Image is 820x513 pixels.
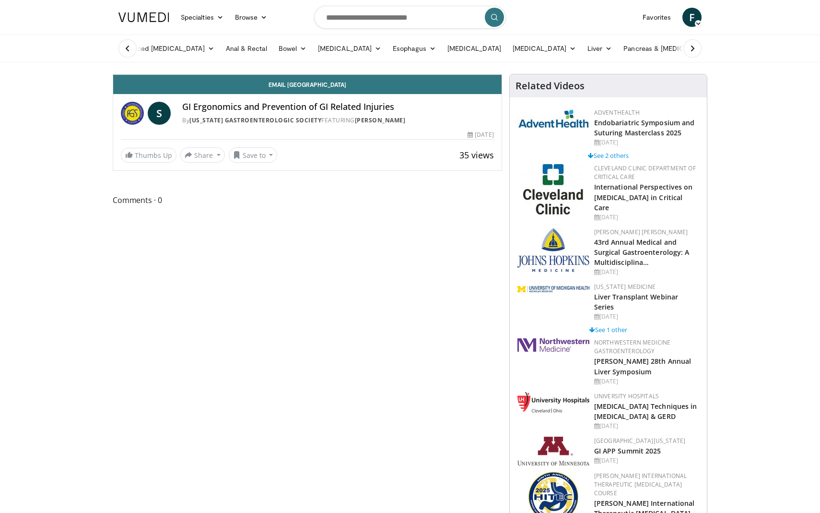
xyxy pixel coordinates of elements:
a: [PERSON_NAME] 28th Annual Liver Symposium [594,357,691,376]
h4: Related Videos [515,80,585,92]
img: 7efbc4f9-e78b-438d-b5a1-5a81cc36a986.png.150x105_q85_autocrop_double_scale_upscale_version-0.2.png [517,286,589,292]
a: Cleveland Clinic Department of Critical Care [594,164,696,181]
a: [MEDICAL_DATA] Techniques in [MEDICAL_DATA] & GERD [594,402,697,421]
img: 37f2bdae-6af4-4c49-ae65-fb99e80643fa.png.150x105_q85_autocrop_double_scale_upscale_version-0.2.jpg [517,338,589,352]
h4: GI Ergonomics and Prevention of GI Related Injuries [182,102,494,112]
img: 5c3c682d-da39-4b33-93a5-b3fb6ba9580b.jpg.150x105_q85_autocrop_double_scale_upscale_version-0.2.jpg [517,108,589,128]
img: Florida Gastroenterologic Society [121,102,144,125]
img: c99d8ef4-c3cd-4e38-8428-4f59a70fa7e8.jpg.150x105_q85_autocrop_double_scale_upscale_version-0.2.jpg [517,228,589,272]
a: Northwestern Medicine Gastroenterology [594,338,671,355]
a: See 2 others [588,151,629,160]
video-js: Video Player [113,74,502,75]
a: [US_STATE] Medicine [594,283,656,291]
a: University Hospitals [594,392,659,400]
div: [DATE] [594,268,699,276]
div: [DATE] [594,456,699,465]
a: Advanced [MEDICAL_DATA] [113,39,220,58]
a: Specialties [175,8,229,27]
a: Browse [229,8,273,27]
div: By FEATURING [182,116,494,125]
div: [DATE] [594,377,699,386]
a: Bowel [273,39,312,58]
a: [GEOGRAPHIC_DATA][US_STATE] [594,437,686,445]
div: [DATE] [468,131,493,139]
a: [MEDICAL_DATA] [442,39,507,58]
a: Liver Transplant Webinar Series [594,292,678,311]
img: 4dda5019-df37-4809-8c64-bdc3c4697fb4.png.150x105_q85_autocrop_double_scale_upscale_version-0.2.png [517,392,589,413]
button: Save to [229,147,278,163]
a: 43rd Annual Medical and Surgical Gastroenterology: A Multidisciplina… [594,238,690,267]
a: Thumbs Up [121,148,176,163]
a: Endobariatric Symposium and Suturing Masterclass 2025 [594,118,695,137]
div: [DATE] [594,312,699,321]
a: [PERSON_NAME] [355,116,406,124]
a: See 1 other [589,325,627,334]
a: Pancreas & [MEDICAL_DATA] [618,39,730,58]
span: 35 views [459,149,494,161]
a: Email [GEOGRAPHIC_DATA] [113,75,502,94]
img: 5f0cf59e-536a-4b30-812c-ea06339c9532.jpg.150x105_q85_autocrop_double_scale_upscale_version-0.2.jpg [523,164,583,215]
a: International Perspectives on [MEDICAL_DATA] in Critical Care [594,182,693,212]
a: [PERSON_NAME] [PERSON_NAME] [594,228,688,236]
div: [DATE] [594,422,699,430]
span: Comments 0 [113,194,502,206]
button: Share [180,147,225,163]
a: AdventHealth [594,108,640,117]
a: Esophagus [387,39,442,58]
a: GI APP Summit 2025 [594,446,661,455]
a: [MEDICAL_DATA] [312,39,387,58]
a: Favorites [637,8,677,27]
a: Anal & Rectal [220,39,273,58]
a: [US_STATE] Gastroenterologic Society [189,116,321,124]
div: [DATE] [594,213,699,222]
div: [DATE] [594,138,699,147]
a: [MEDICAL_DATA] [507,39,582,58]
a: F [682,8,702,27]
input: Search topics, interventions [314,6,506,29]
img: 8e80ea87-2744-492f-8421-e09b2f351e17.png.150x105_q85_autocrop_double_scale_upscale_version-0.2.png [517,437,589,465]
a: [PERSON_NAME] International Therapeutic [MEDICAL_DATA] Course [594,472,687,497]
a: Liver [582,39,618,58]
a: S [148,102,171,125]
img: VuMedi Logo [118,12,169,22]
